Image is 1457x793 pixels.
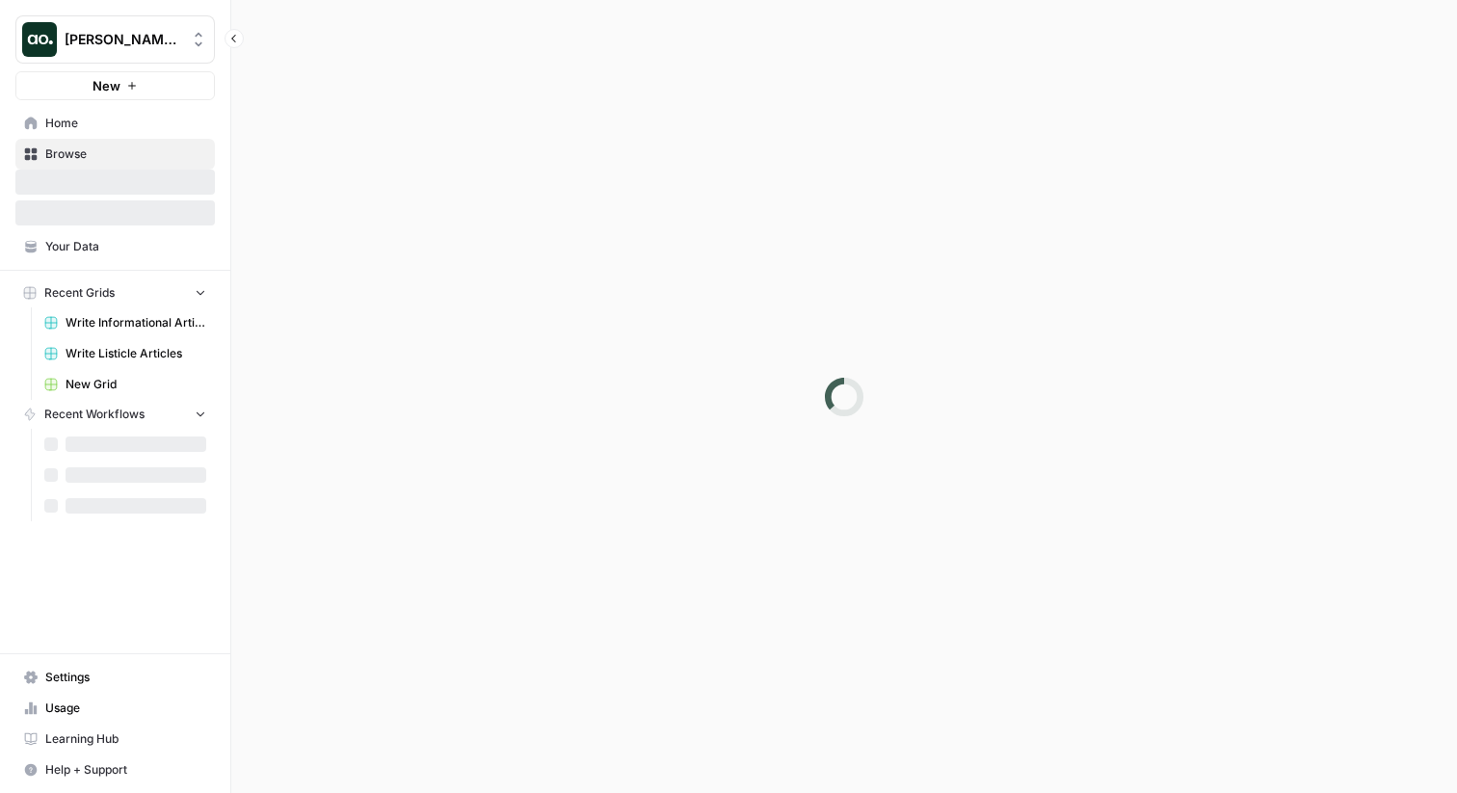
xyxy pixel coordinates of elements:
button: Workspace: Vicky Testing [15,15,215,64]
span: Your Data [45,238,206,255]
span: Learning Hub [45,730,206,748]
span: Browse [45,145,206,163]
button: New [15,71,215,100]
span: [PERSON_NAME] Testing [65,30,181,49]
span: Settings [45,669,206,686]
a: New Grid [36,369,215,400]
a: Home [15,108,215,139]
span: Write Informational Articles [66,314,206,331]
button: Help + Support [15,754,215,785]
span: Help + Support [45,761,206,779]
a: Usage [15,693,215,724]
a: Settings [15,662,215,693]
span: New Grid [66,376,206,393]
a: Write Informational Articles [36,307,215,338]
span: New [93,76,120,95]
span: Recent Workflows [44,406,145,423]
span: Recent Grids [44,284,115,302]
button: Recent Grids [15,278,215,307]
button: Recent Workflows [15,400,215,429]
span: Write Listicle Articles [66,345,206,362]
a: Your Data [15,231,215,262]
a: Learning Hub [15,724,215,754]
a: Browse [15,139,215,170]
span: Home [45,115,206,132]
img: Vicky Testing Logo [22,22,57,57]
a: Write Listicle Articles [36,338,215,369]
span: Usage [45,700,206,717]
